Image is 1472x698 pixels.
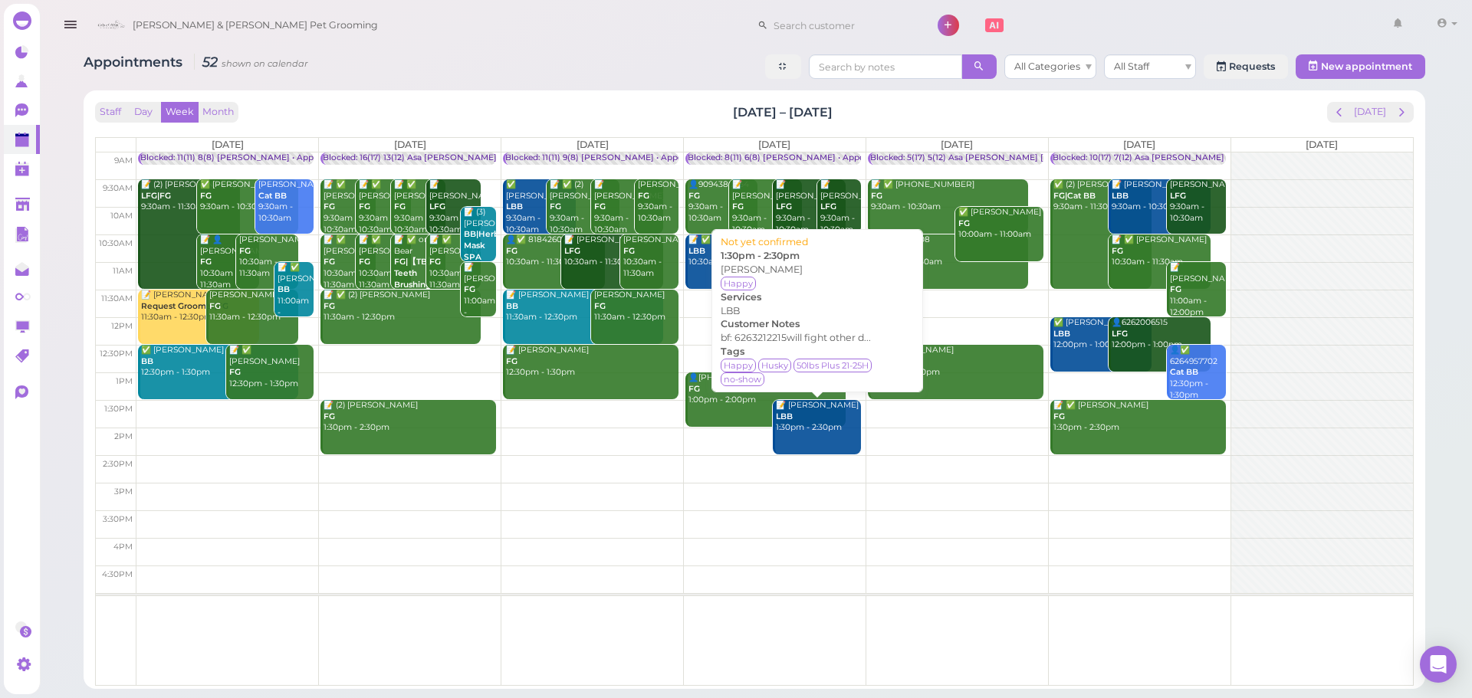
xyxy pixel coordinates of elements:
[1111,234,1211,268] div: 📝 ✅ [PERSON_NAME] 10:30am - 11:30am
[506,301,518,311] b: BB
[393,234,446,313] div: 📝 ✅ or Bear 10:30am - 11:30am
[114,487,133,496] span: 3pm
[721,304,914,318] div: LBB
[95,102,126,123] button: Staff
[358,179,411,235] div: 📝 ✅ [PERSON_NAME] 9:30am - 10:30am
[505,345,678,378] div: 📝 [PERSON_NAME] 12:30pm - 1:30pm
[429,179,481,235] div: 📝 [PERSON_NAME] 9:30am - 10:30am
[141,356,153,366] b: BB
[103,183,133,193] span: 9:30am
[228,345,314,390] div: 📝 ✅ [PERSON_NAME] 12:30pm - 1:30pm
[1169,179,1225,224] div: [PERSON_NAME] 9:30am - 10:30am
[1349,102,1391,123] button: [DATE]
[809,54,962,79] input: Search by notes
[721,359,756,372] span: Happy
[564,246,580,256] b: LFG
[1321,61,1412,72] span: New appointment
[103,514,133,524] span: 3:30pm
[140,290,259,323] div: 📝 [PERSON_NAME] 11:30am - 12:30pm
[198,102,238,123] button: Month
[140,345,298,378] div: ✅ [PERSON_NAME] 12:30pm - 1:30pm
[141,301,228,311] b: Request Groomer|FG
[140,179,240,213] div: 📝 (2) [PERSON_NAME] 9:30am - 11:30am
[505,290,663,323] div: 📝 [PERSON_NAME] 11:30am - 12:30pm
[99,238,133,248] span: 10:30am
[870,179,1028,213] div: 📝 ✅ [PHONE_NUMBER] 9:30am - 10:30am
[324,301,335,311] b: FG
[103,459,133,469] span: 2:30pm
[870,234,1028,268] div: 👤6262920808 10:30am - 11:30am
[871,191,882,201] b: FG
[101,293,133,303] span: 11:30am
[141,191,171,201] b: LFG|FG
[577,139,609,150] span: [DATE]
[623,246,635,256] b: FG
[688,372,846,406] div: 👤[PHONE_NUMBER] 1:00pm - 2:00pm
[688,152,897,164] div: Blocked: 8(11) 6(8) [PERSON_NAME] • Appointment
[775,400,860,434] div: 📝 [PERSON_NAME] 1:30pm - 2:30pm
[133,4,378,47] span: [PERSON_NAME] & [PERSON_NAME] Pet Grooming
[464,229,499,261] b: BB|Herb Mask SPA
[111,321,133,331] span: 12pm
[100,349,133,359] span: 12:30pm
[278,284,290,294] b: BB
[1306,139,1338,150] span: [DATE]
[102,569,133,579] span: 4:30pm
[116,376,133,386] span: 1pm
[1123,139,1155,150] span: [DATE]
[114,156,133,165] span: 9am
[1327,102,1351,123] button: prev
[721,291,761,303] b: Services
[506,356,517,366] b: FG
[1170,367,1198,377] b: Cat BB
[638,191,649,201] b: FG
[721,318,800,329] b: Customer Notes
[870,345,1043,378] div: 📝 [PERSON_NAME] 12:30pm - 1:30pm
[688,384,700,394] b: FG
[820,179,861,235] div: 📝 [PERSON_NAME] 9:30am - 10:30am
[1111,317,1211,351] div: 👤6262006515 12:00pm - 1:00pm
[1053,317,1152,351] div: ✅ [PERSON_NAME] 12:00pm - 1:00pm
[113,266,133,276] span: 11am
[277,262,314,329] div: 📝 ✅ [PERSON_NAME] 11:00am - 12:00pm
[1169,345,1225,401] div: 👤✅ 6264957702 12:30pm - 1:30pm
[324,411,335,421] b: FG
[688,179,757,224] div: 👤9094380054 9:30am - 10:30am
[323,234,376,290] div: 📝 ✅ [PERSON_NAME] 10:30am - 11:30am
[506,202,523,211] b: LBB
[393,179,446,235] div: 📝 ✅ [PERSON_NAME] 9:30am - 10:30am
[1112,191,1129,201] b: LBB
[820,202,836,211] b: LFG
[721,235,914,249] div: Not yet confirmed
[1112,329,1128,339] b: LFG
[593,179,663,235] div: 📝 [PERSON_NAME] 9:30am - 10:30am
[394,202,406,211] b: FG
[721,263,914,290] div: [PERSON_NAME]
[731,179,801,235] div: 📝 [PERSON_NAME] 9:30am - 10:30am
[1169,262,1225,318] div: 📝 [PERSON_NAME] 11:00am - 12:00pm
[1053,400,1226,434] div: 📝 ✅ [PERSON_NAME] 1:30pm - 2:30pm
[1053,152,1361,164] div: Blocked: 10(17) 7(12) Asa [PERSON_NAME] [PERSON_NAME] • Appointment
[323,152,633,164] div: Blocked: 16(17) 13(12) Asa [PERSON_NAME] [PERSON_NAME] • Appointment
[594,202,606,211] b: FG
[721,331,914,345] div: bf: 6263212215will fight other d...
[1170,191,1186,201] b: LFG
[194,54,308,70] i: 52
[125,102,162,123] button: Day
[1296,54,1425,79] button: New appointment
[1053,329,1070,339] b: LBB
[104,404,133,414] span: 1:30pm
[229,367,241,377] b: FG
[1390,102,1414,123] button: next
[1112,246,1123,256] b: FG
[199,179,299,213] div: ✅ [PERSON_NAME] 9:30am - 10:30am
[359,202,370,211] b: FG
[549,179,619,235] div: 📝 ✅ (2) [PERSON_NAME] 9:30am - 10:30am
[505,234,605,268] div: 👤✅ 8184260797 10:30am - 11:30am
[721,250,800,261] b: 1:30pm - 2:30pm
[463,262,496,329] div: 📝 [PERSON_NAME] 11:00am - 12:00pm
[721,346,744,357] b: Tags
[758,139,790,150] span: [DATE]
[941,139,973,150] span: [DATE]
[1204,54,1288,79] a: Requests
